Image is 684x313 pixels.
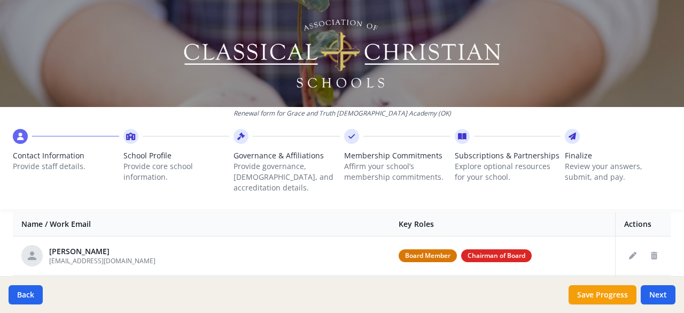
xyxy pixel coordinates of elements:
[123,161,230,182] p: Provide core school information.
[234,161,340,193] p: Provide governance, [DEMOGRAPHIC_DATA], and accreditation details.
[13,161,119,172] p: Provide staff details.
[49,256,156,265] span: [EMAIL_ADDRESS][DOMAIN_NAME]
[616,212,672,236] th: Actions
[461,249,532,262] span: Chairman of Board
[344,150,450,161] span: Membership Commitments
[399,249,457,262] span: Board Member
[182,16,502,91] img: Logo
[646,247,663,264] button: Delete staff
[455,150,561,161] span: Subscriptions & Partnerships
[13,212,390,236] th: Name / Work Email
[624,247,641,264] button: Edit staff
[565,150,671,161] span: Finalize
[9,285,43,304] button: Back
[390,212,616,236] th: Key Roles
[49,246,156,257] div: [PERSON_NAME]
[455,161,561,182] p: Explore optional resources for your school.
[123,150,230,161] span: School Profile
[569,285,636,304] button: Save Progress
[344,161,450,182] p: Affirm your school’s membership commitments.
[565,161,671,182] p: Review your answers, submit, and pay.
[641,285,675,304] button: Next
[13,150,119,161] span: Contact Information
[234,150,340,161] span: Governance & Affiliations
